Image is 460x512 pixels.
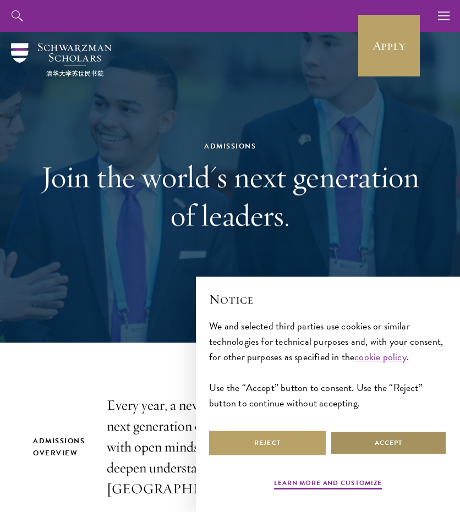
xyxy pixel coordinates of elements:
h1: Join the world's next generation of leaders. [40,157,420,234]
img: Schwarzman Scholars [11,43,112,76]
button: Reject [209,431,326,455]
h2: Notice [209,290,447,309]
button: Accept [330,431,447,455]
p: Every year, a new class is selected to represent the world’s next generation of leaders — high-ca... [107,395,420,499]
h2: Admissions Overview [33,435,85,459]
div: Admissions [40,140,420,152]
button: Learn more and customize [274,478,382,491]
div: We and selected third parties use cookies or similar technologies for technical purposes and, wit... [209,318,447,411]
a: Apply [358,15,420,76]
a: cookie policy [354,349,406,364]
